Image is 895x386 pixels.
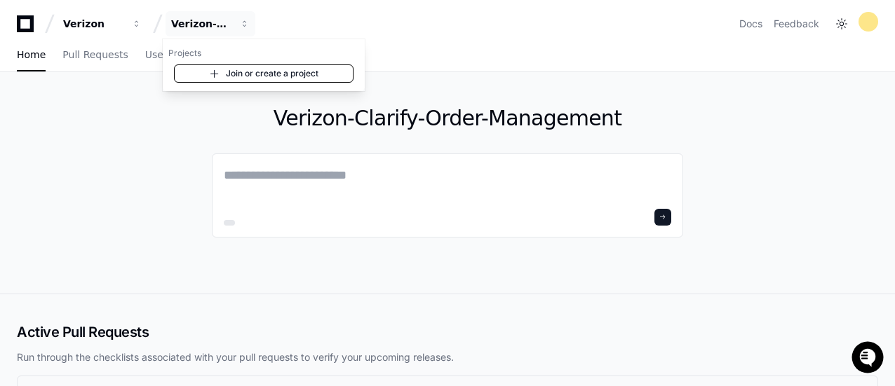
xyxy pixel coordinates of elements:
[174,64,354,83] a: Join or create a project
[14,104,39,130] img: 1736555170064-99ba0984-63c1-480f-8ee9-699278ef63ed
[140,147,170,158] span: Pylon
[163,39,365,91] div: Verizon
[14,56,255,78] div: Welcome
[212,106,683,131] h1: Verizon-Clarify-Order-Management
[14,14,42,42] img: PlayerZero
[17,39,46,71] a: Home
[774,17,819,31] button: Feedback
[163,42,365,64] h1: Projects
[17,50,46,59] span: Home
[62,50,128,59] span: Pull Requests
[48,104,230,118] div: Start new chat
[99,146,170,158] a: Powered byPylon
[48,118,177,130] div: We're available if you need us!
[166,11,255,36] button: Verizon-Clarify-Order-Management
[238,109,255,125] button: Start new chat
[145,39,173,71] a: Users
[63,17,123,31] div: Verizon
[17,350,878,364] p: Run through the checklists associated with your pull requests to verify your upcoming releases.
[145,50,173,59] span: Users
[62,39,128,71] a: Pull Requests
[739,17,762,31] a: Docs
[171,17,231,31] div: Verizon-Clarify-Order-Management
[850,340,888,378] iframe: Open customer support
[17,322,878,342] h2: Active Pull Requests
[58,11,147,36] button: Verizon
